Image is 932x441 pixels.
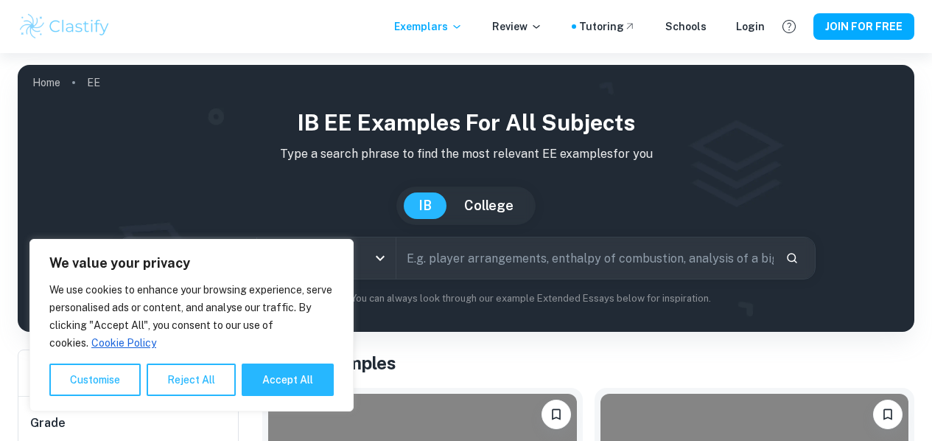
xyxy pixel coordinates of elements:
button: Help and Feedback [777,14,802,39]
button: College [449,192,528,219]
a: Cookie Policy [91,336,157,350]
button: Search [779,246,805,271]
img: Clastify logo [18,12,111,41]
a: Tutoring [579,18,636,35]
a: Home [32,72,60,93]
a: Login [736,18,765,35]
p: EE [87,74,100,91]
p: Exemplars [394,18,463,35]
button: Open [370,248,390,268]
p: Review [492,18,542,35]
button: Customise [49,364,141,396]
button: Please log in to bookmark exemplars [873,400,903,429]
p: Type a search phrase to find the most relevant EE examples for you [29,145,903,163]
p: We value your privacy [49,254,334,272]
button: IB [404,192,446,219]
h1: All EE Examples [262,350,914,376]
p: Not sure what to search for? You can always look through our example Extended Essays below for in... [29,291,903,306]
p: We use cookies to enhance your browsing experience, serve personalised ads or content, and analys... [49,281,334,352]
div: We value your privacy [29,239,354,412]
button: Reject All [147,364,236,396]
button: JOIN FOR FREE [813,13,914,40]
input: E.g. player arrangements, enthalpy of combustion, analysis of a big city... [396,237,774,279]
button: Accept All [242,364,334,396]
button: Please log in to bookmark exemplars [542,400,571,429]
div: EE [118,237,256,279]
h6: Grade [30,414,228,432]
img: profile cover [18,65,914,332]
h1: IB EE examples for all subjects [29,106,903,139]
a: Schools [665,18,707,35]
